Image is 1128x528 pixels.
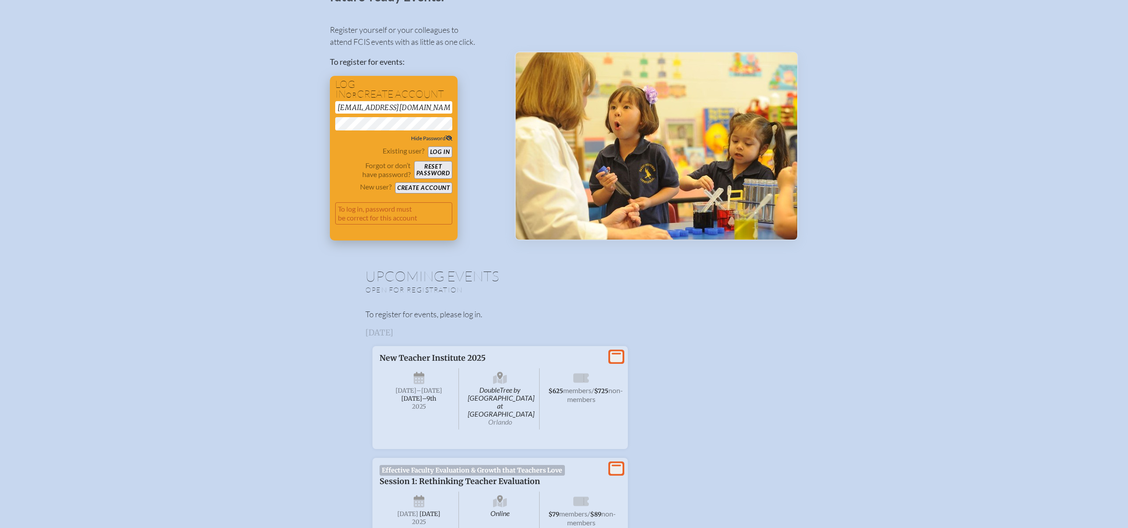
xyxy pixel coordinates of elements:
[548,511,559,518] span: $79
[335,161,411,179] p: Forgot or don’t have password?
[414,161,452,179] button: Resetpassword
[428,146,452,158] button: Log in
[516,52,797,240] img: Events
[387,403,451,410] span: 2025
[365,285,599,294] p: Open for registration
[488,418,512,426] span: Orlando
[380,353,486,363] span: New Teacher Institute 2025
[395,182,452,193] button: Create account
[416,387,442,394] span: –[DATE]
[587,509,590,518] span: /
[383,146,424,155] p: Existing user?
[590,511,601,518] span: $89
[591,386,594,394] span: /
[594,387,608,395] span: $725
[335,101,452,114] input: Email
[567,509,616,527] span: non-members
[335,202,452,225] p: To log in, password must be correct for this account
[360,182,392,191] p: New user?
[411,135,452,142] span: Hide Password
[380,477,540,486] span: Session 1: Rethinking Teacher Evaluation
[365,269,763,283] h1: Upcoming Events
[559,509,587,518] span: members
[567,386,623,403] span: non-members
[330,24,501,48] p: Register yourself or your colleagues to attend FCIS events with as little as one click.
[335,79,452,99] h1: Log in create account
[397,510,418,518] span: [DATE]
[380,465,565,476] span: Effective Faculty Evaluation & Growth that Teachers Love
[346,91,357,99] span: or
[548,387,563,395] span: $625
[365,328,763,337] h3: [DATE]
[419,510,440,518] span: [DATE]
[461,368,540,429] span: DoubleTree by [GEOGRAPHIC_DATA] at [GEOGRAPHIC_DATA]
[365,308,763,320] p: To register for events, please log in.
[401,395,436,402] span: [DATE]–⁠9th
[330,56,501,68] p: To register for events:
[396,387,416,394] span: [DATE]
[387,519,451,525] span: 2025
[563,386,591,394] span: members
